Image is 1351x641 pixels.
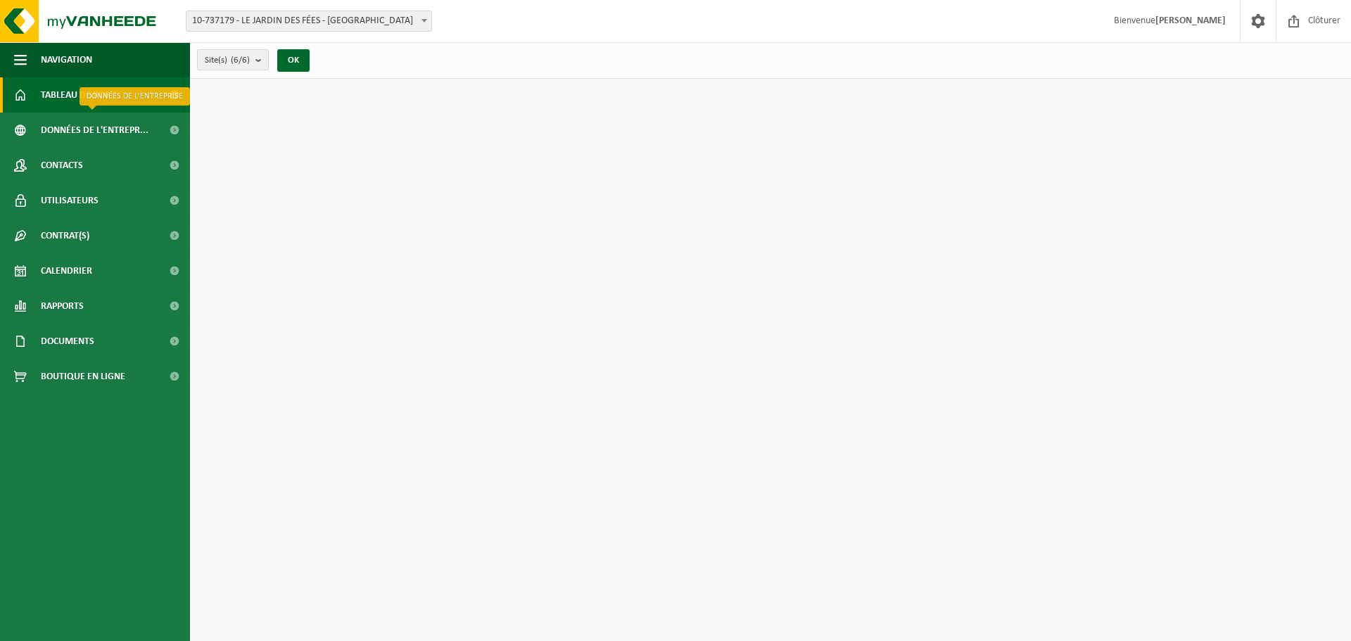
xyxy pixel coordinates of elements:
[41,359,125,394] span: Boutique en ligne
[41,42,92,77] span: Navigation
[1155,15,1226,26] strong: [PERSON_NAME]
[41,253,92,288] span: Calendrier
[277,49,310,72] button: OK
[41,77,117,113] span: Tableau de bord
[205,50,250,71] span: Site(s)
[41,183,99,218] span: Utilisateurs
[186,11,432,32] span: 10-737179 - LE JARDIN DES FÉES - MONS
[197,49,269,70] button: Site(s)(6/6)
[231,56,250,65] count: (6/6)
[41,288,84,324] span: Rapports
[41,148,83,183] span: Contacts
[41,113,148,148] span: Données de l'entrepr...
[41,218,89,253] span: Contrat(s)
[41,324,94,359] span: Documents
[186,11,431,31] span: 10-737179 - LE JARDIN DES FÉES - MONS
